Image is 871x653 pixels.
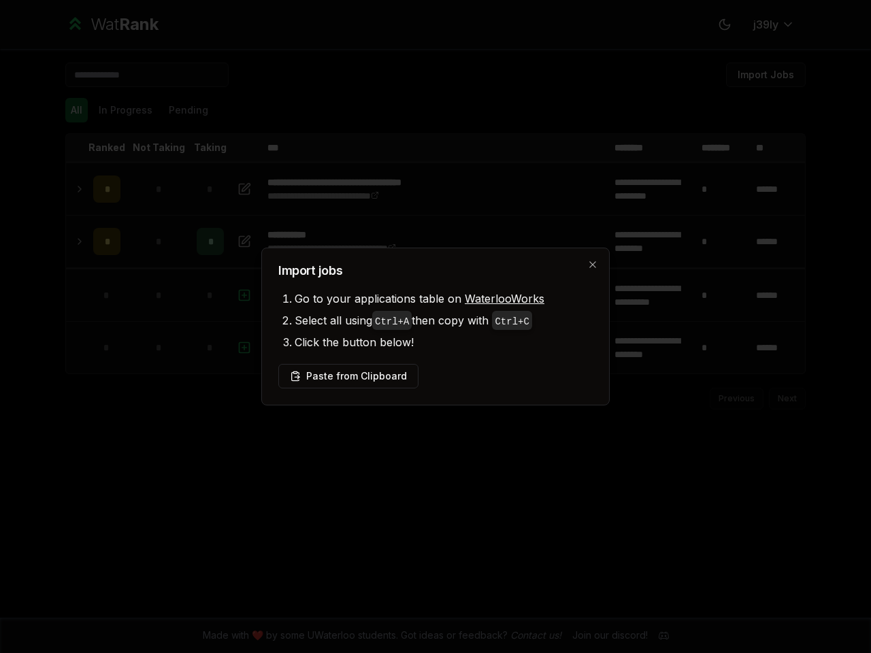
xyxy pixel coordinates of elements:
li: Click the button below! [295,331,593,353]
code: Ctrl+ C [495,316,529,327]
button: Paste from Clipboard [278,364,418,388]
li: Select all using then copy with [295,309,593,331]
h2: Import jobs [278,265,593,277]
li: Go to your applications table on [295,288,593,309]
code: Ctrl+ A [375,316,409,327]
a: WaterlooWorks [465,292,544,305]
